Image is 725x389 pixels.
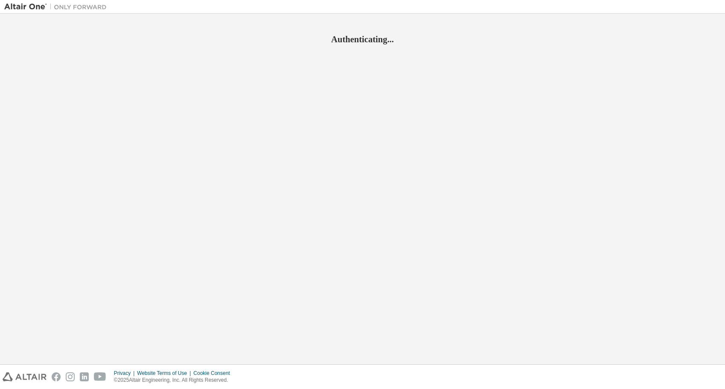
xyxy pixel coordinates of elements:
div: Cookie Consent [193,370,235,377]
img: altair_logo.svg [3,372,47,381]
img: facebook.svg [52,372,61,381]
div: Privacy [114,370,137,377]
p: © 2025 Altair Engineering, Inc. All Rights Reserved. [114,377,235,384]
img: youtube.svg [94,372,106,381]
img: instagram.svg [66,372,75,381]
h2: Authenticating... [4,34,721,45]
img: Altair One [4,3,111,11]
img: linkedin.svg [80,372,89,381]
div: Website Terms of Use [137,370,193,377]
